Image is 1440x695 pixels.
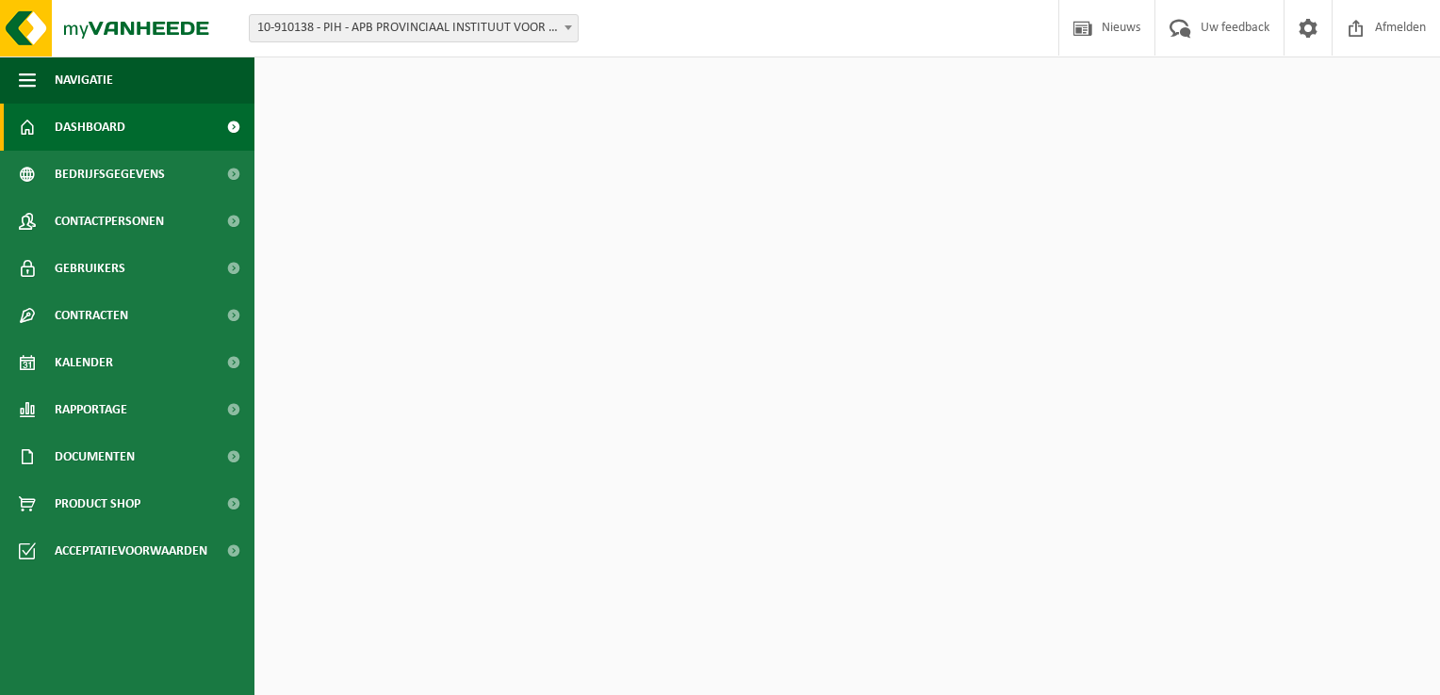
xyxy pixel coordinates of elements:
span: Bedrijfsgegevens [55,151,165,198]
span: Acceptatievoorwaarden [55,527,207,574]
span: 10-910138 - PIH - APB PROVINCIAAL INSTITUUT VOOR HYGIENE - ANTWERPEN [250,15,578,41]
span: Gebruikers [55,245,125,292]
span: Kalender [55,339,113,386]
span: Rapportage [55,386,127,433]
span: Documenten [55,433,135,480]
span: Dashboard [55,104,125,151]
span: Contracten [55,292,128,339]
span: Contactpersonen [55,198,164,245]
span: Product Shop [55,480,140,527]
span: Navigatie [55,57,113,104]
span: 10-910138 - PIH - APB PROVINCIAAL INSTITUUT VOOR HYGIENE - ANTWERPEN [249,14,579,42]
